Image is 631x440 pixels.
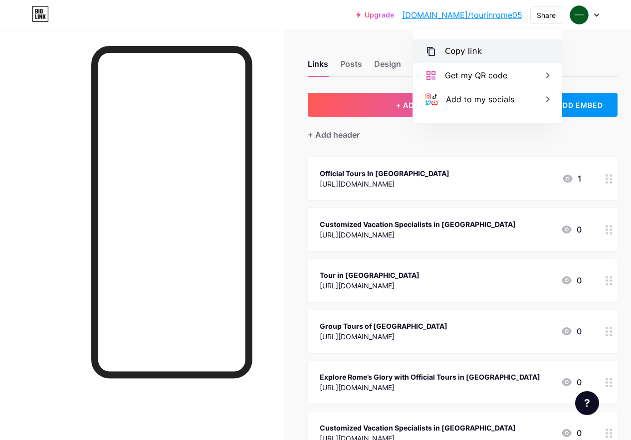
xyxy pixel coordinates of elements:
[561,427,582,439] div: 0
[402,9,522,21] a: [DOMAIN_NAME]/tourinrome05
[537,10,556,20] div: Share
[320,423,516,433] div: Customized Vacation Specialists in [GEOGRAPHIC_DATA]
[561,274,582,286] div: 0
[320,270,420,280] div: Tour in [GEOGRAPHIC_DATA]
[535,93,618,117] div: + ADD EMBED
[320,229,516,240] div: [URL][DOMAIN_NAME]
[561,325,582,337] div: 0
[308,58,328,76] div: Links
[445,45,482,57] div: Copy link
[561,376,582,388] div: 0
[446,93,514,105] div: Add to my socials
[570,5,589,24] img: tourinrome05
[445,69,507,81] div: Get my QR code
[562,173,582,185] div: 1
[320,321,447,331] div: Group Tours of [GEOGRAPHIC_DATA]
[320,219,516,229] div: Customized Vacation Specialists in [GEOGRAPHIC_DATA]
[320,168,449,179] div: Official Tours In [GEOGRAPHIC_DATA]
[320,372,540,382] div: Explore Rome’s Glory with Official Tours in [GEOGRAPHIC_DATA]
[308,129,360,141] div: + Add header
[374,58,401,76] div: Design
[320,280,420,291] div: [URL][DOMAIN_NAME]
[396,101,439,109] span: + ADD LINK
[561,223,582,235] div: 0
[320,382,540,393] div: [URL][DOMAIN_NAME]
[320,179,449,189] div: [URL][DOMAIN_NAME]
[356,11,394,19] a: Upgrade
[340,58,362,76] div: Posts
[320,331,447,342] div: [URL][DOMAIN_NAME]
[308,93,527,117] button: + ADD LINK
